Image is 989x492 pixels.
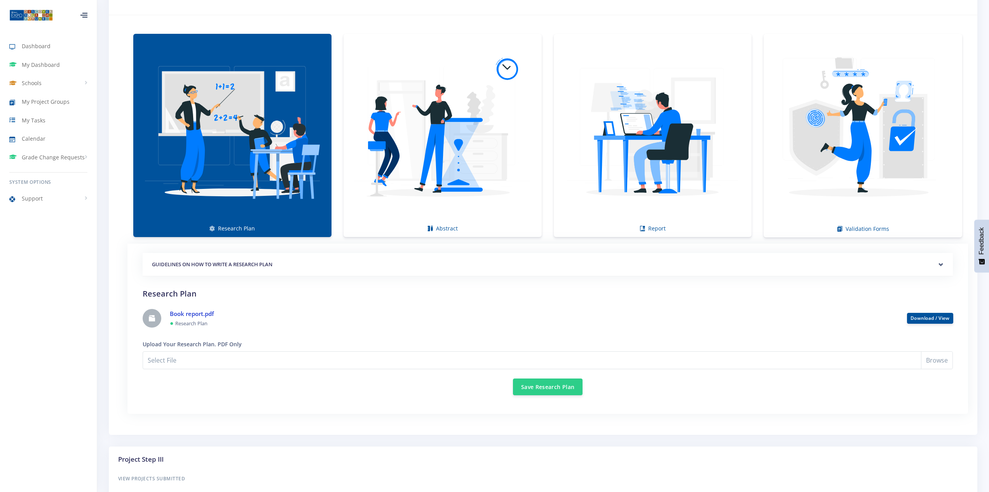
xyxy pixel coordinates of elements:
[170,319,174,327] span: ●
[513,379,583,395] button: Save Research Plan
[22,42,51,50] span: Dashboard
[978,227,985,255] span: Feedback
[554,34,752,237] a: Report
[175,320,208,327] small: Research Plan
[143,288,953,300] h2: Research Plan
[560,38,746,224] img: Report
[152,261,944,269] h5: GUIDELINES ON HOW TO WRITE A RESEARCH PLAN
[911,315,950,321] a: Download / View
[770,38,956,225] img: Validation Forms
[9,179,87,186] h6: System Options
[22,153,85,161] span: Grade Change Requests
[133,34,331,237] a: Research Plan
[22,79,42,87] span: Schools
[9,9,53,21] img: ...
[344,34,542,237] a: Abstract
[350,38,535,224] img: Abstract
[140,38,325,224] img: Research Plan
[22,98,70,106] span: My Project Groups
[143,340,242,348] label: Upload Your Research Plan. PDF Only
[170,310,214,318] a: Book report.pdf
[118,474,968,484] h6: View Projects Submitted
[22,116,45,124] span: My Tasks
[118,454,968,464] h3: Project Step III
[22,134,45,143] span: Calendar
[974,220,989,272] button: Feedback - Show survey
[22,61,60,69] span: My Dashboard
[22,194,43,202] span: Support
[907,313,953,324] button: Download / View
[764,34,962,237] a: Validation Forms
